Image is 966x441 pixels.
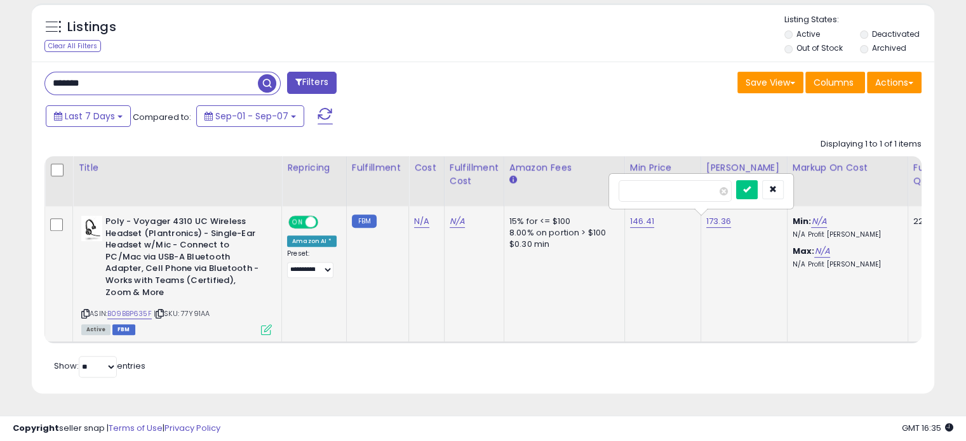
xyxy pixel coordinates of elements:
a: N/A [811,215,826,228]
h5: Listings [67,18,116,36]
div: Cost [414,161,439,174]
p: Listing States: [784,14,934,26]
a: N/A [814,245,829,258]
label: Archived [871,43,906,53]
div: [PERSON_NAME] [706,161,782,174]
a: 146.41 [630,215,654,228]
div: Repricing [287,161,341,174]
div: 22 [913,216,953,227]
span: Columns [814,76,854,89]
div: ASIN: [81,216,272,334]
span: All listings currently available for purchase on Amazon [81,324,111,335]
div: Title [78,161,276,174]
label: Active [796,29,820,39]
span: OFF [316,217,337,228]
span: Compared to: [133,111,191,123]
div: Displaying 1 to 1 of 1 items [821,138,922,150]
div: Preset: [287,249,337,278]
div: seller snap | | [13,423,220,435]
div: $0.30 min [509,239,615,250]
span: Last 7 Days [65,110,115,122]
button: Columns [805,72,865,93]
a: 173.36 [706,215,731,228]
div: Fulfillment Cost [450,161,499,188]
b: Poly - Voyager 4310 UC Wireless Headset (Plantronics) - Single-Ear Headset w/Mic - Connect to PC/... [105,216,260,301]
div: 15% for <= $100 [509,216,615,227]
div: Amazon Fees [509,161,619,174]
strong: Copyright [13,422,59,434]
button: Sep-01 - Sep-07 [196,105,304,127]
b: Min: [793,215,812,227]
button: Filters [287,72,337,94]
a: Terms of Use [109,422,163,434]
label: Out of Stock [796,43,843,53]
img: 31siYGc0DDL._SL40_.jpg [81,216,102,241]
div: Markup on Cost [793,161,902,174]
small: FBM [352,214,377,228]
button: Save View [737,72,803,93]
div: Min Price [630,161,695,174]
div: Amazon AI * [287,235,337,247]
th: The percentage added to the cost of goods (COGS) that forms the calculator for Min & Max prices. [787,156,908,206]
a: N/A [450,215,465,228]
span: | SKU: 77Y91AA [154,308,210,319]
a: N/A [414,215,429,228]
span: Sep-01 - Sep-07 [215,110,288,122]
span: Show: entries [54,360,145,372]
button: Actions [867,72,922,93]
span: 2025-09-15 16:35 GMT [902,422,953,434]
div: Fulfillment [352,161,403,174]
a: B09BBP635F [107,308,152,319]
p: N/A Profit [PERSON_NAME] [793,230,898,239]
b: Max: [793,245,815,257]
div: 8.00% on portion > $100 [509,227,615,239]
div: Fulfillable Quantity [913,161,957,188]
span: FBM [112,324,135,335]
a: Privacy Policy [164,422,220,434]
button: Last 7 Days [46,105,131,127]
small: Amazon Fees. [509,174,517,186]
p: N/A Profit [PERSON_NAME] [793,260,898,269]
div: Clear All Filters [44,40,101,52]
label: Deactivated [871,29,919,39]
span: ON [290,217,305,228]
